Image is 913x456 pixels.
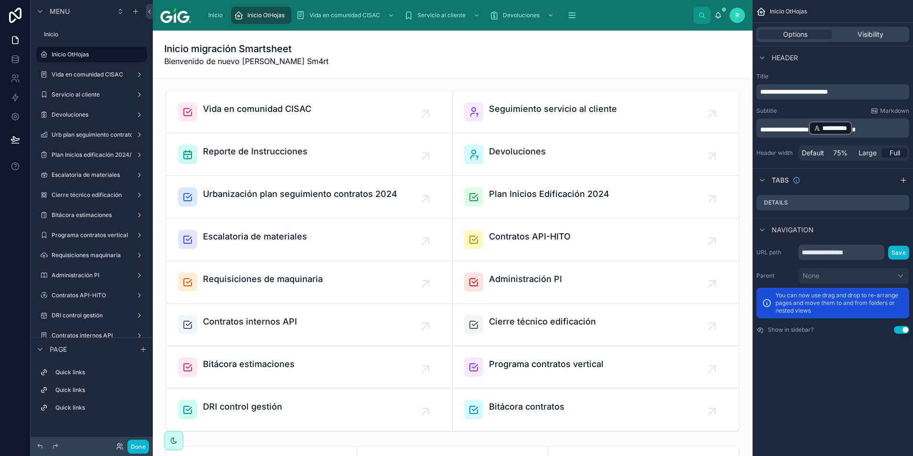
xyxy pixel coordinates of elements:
span: R [735,11,739,19]
span: Full [890,148,900,158]
span: Inicio OtHojas [247,11,285,19]
a: Bitácora estimaciones [36,207,147,223]
span: Servicio al cliente [417,11,466,19]
span: Page [50,345,67,354]
a: Markdown [871,107,909,115]
a: Requisiciones maquinaria [36,248,147,263]
label: Plan Inicios edificación 2024/2025 [52,151,145,159]
a: Servicio al cliente [401,7,485,24]
span: None [803,271,819,281]
span: Menu [50,7,70,16]
span: Navigation [772,225,814,235]
label: Cierre técnico edificación [52,191,132,199]
label: Quick links [55,386,143,394]
label: Escalatoria de materiales [52,171,132,179]
a: Vida en comunidad CISAC [36,67,147,82]
a: Devoluciones [487,7,559,24]
label: Title [756,73,909,80]
span: Vida en comunidad CISAC [309,11,380,19]
a: Administración PI [36,268,147,283]
span: Tabs [772,175,789,185]
a: Plan Inicios edificación 2024/2025 [36,147,147,163]
a: Inicio OtHojas [36,47,147,62]
label: DRI control gestión [52,312,132,319]
img: App logo [160,8,191,23]
a: Devoluciones [36,107,147,122]
label: URL path [756,249,795,256]
div: scrollable content [756,84,909,99]
label: Show in sidebar? [768,326,814,334]
label: Subtitle [756,107,777,115]
a: Programa contratos vertical [36,228,147,243]
label: Contratos internos API [52,332,132,339]
span: Markdown [880,107,909,115]
label: Header width [756,149,795,157]
label: Details [764,199,788,206]
span: Default [802,148,824,158]
h1: Inicio migración Smartsheet [164,42,329,55]
label: Urb plan seguimiento contratos 2024/2025 [52,131,168,139]
label: Vida en comunidad CISAC [52,71,132,78]
label: Quick links [55,369,143,376]
button: Save [888,246,909,260]
label: Administración PI [52,271,132,279]
span: 75% [833,148,848,158]
div: scrollable content [31,360,153,425]
a: Contratos internos API [36,328,147,343]
a: Inicio OtHojas [231,7,291,24]
a: Servicio al cliente [36,87,147,102]
a: Urb plan seguimiento contratos 2024/2025 [36,127,147,142]
label: Contratos API-HITO [52,292,132,299]
label: Quick links [55,404,143,412]
span: Devoluciones [503,11,540,19]
label: Inicio OtHojas [52,51,141,58]
label: Programa contratos vertical [52,231,132,239]
label: Devoluciones [52,111,132,119]
label: Inicio [44,31,145,38]
label: Requisiciones maquinaria [52,251,132,259]
p: You can now use drag and drop to re-arrange pages and move them to and from folders or nested views [775,292,903,315]
span: Inicio [208,11,223,19]
label: Servicio al cliente [52,91,132,98]
div: scrollable content [199,5,693,26]
span: Options [783,30,807,39]
a: Contratos API-HITO [36,288,147,303]
label: Parent [756,272,795,280]
span: Header [772,53,798,63]
span: Large [859,148,877,158]
button: Done [127,440,149,454]
span: Visibility [858,30,883,39]
label: Bitácora estimaciones [52,211,132,219]
a: Escalatoria de materiales [36,167,147,183]
span: Inicio OtHojas [770,8,807,15]
div: scrollable content [756,119,909,138]
span: Bienvenido de nuevo [PERSON_NAME] Sm4rt [164,55,329,67]
button: None [798,268,909,284]
a: Cierre técnico edificación [36,187,147,203]
a: DRI control gestión [36,308,147,323]
a: Vida en comunidad CISAC [293,7,399,24]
